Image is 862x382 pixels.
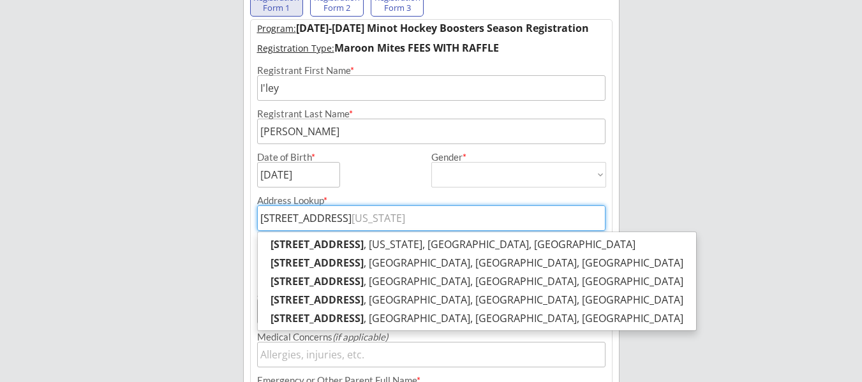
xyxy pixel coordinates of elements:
[258,309,696,328] p: , [GEOGRAPHIC_DATA], [GEOGRAPHIC_DATA], [GEOGRAPHIC_DATA]
[271,274,364,288] strong: [STREET_ADDRESS]
[257,196,606,205] div: Address Lookup
[257,22,296,34] u: Program:
[271,293,364,307] strong: [STREET_ADDRESS]
[296,21,589,35] strong: [DATE]-[DATE] Minot Hockey Boosters Season Registration
[334,41,499,55] strong: Maroon Mites FEES WITH RAFFLE
[257,205,606,231] input: Street, City, Province/State
[431,152,606,162] div: Gender
[271,311,364,325] strong: [STREET_ADDRESS]
[257,332,606,342] div: Medical Concerns
[332,331,388,342] em: (if applicable)
[258,291,696,309] p: , [GEOGRAPHIC_DATA], [GEOGRAPHIC_DATA], [GEOGRAPHIC_DATA]
[258,272,696,291] p: , [GEOGRAPHIC_DATA], [GEOGRAPHIC_DATA], [GEOGRAPHIC_DATA]
[257,342,606,367] input: Allergies, injuries, etc.
[257,42,334,54] u: Registration Type:
[258,235,696,254] p: , [US_STATE], [GEOGRAPHIC_DATA], [GEOGRAPHIC_DATA]
[271,237,364,251] strong: [STREET_ADDRESS]
[271,256,364,270] strong: [STREET_ADDRESS]
[258,254,696,272] p: , [GEOGRAPHIC_DATA], [GEOGRAPHIC_DATA], [GEOGRAPHIC_DATA]
[257,152,323,162] div: Date of Birth
[257,66,606,75] div: Registrant First Name
[257,109,606,119] div: Registrant Last Name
